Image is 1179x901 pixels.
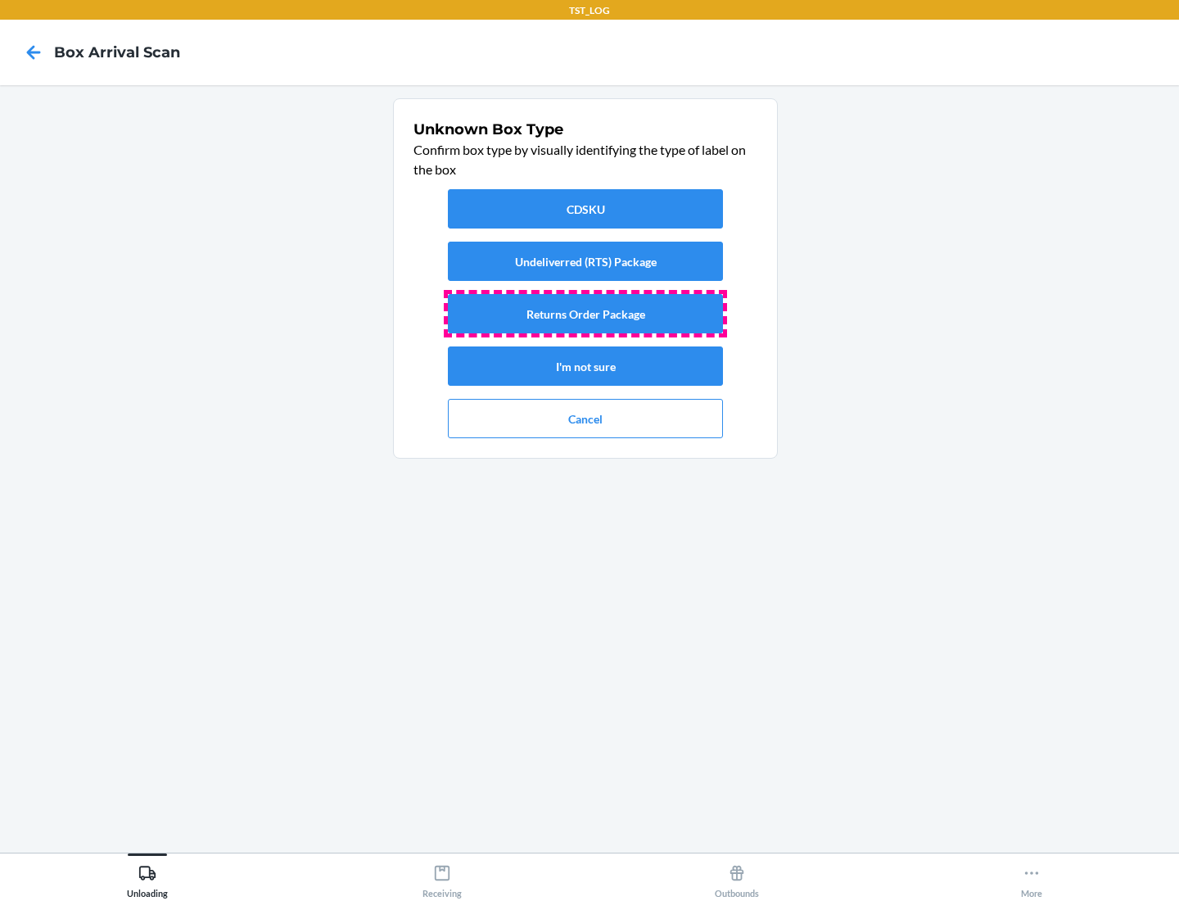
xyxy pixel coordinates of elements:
[448,294,723,333] button: Returns Order Package
[448,399,723,438] button: Cancel
[589,853,884,899] button: Outbounds
[422,858,462,899] div: Receiving
[413,140,757,179] p: Confirm box type by visually identifying the type of label on the box
[569,3,610,18] p: TST_LOG
[1021,858,1042,899] div: More
[448,242,723,281] button: Undeliverred (RTS) Package
[127,858,168,899] div: Unloading
[295,853,589,899] button: Receiving
[54,42,180,63] h4: Box Arrival Scan
[413,119,757,140] h1: Unknown Box Type
[448,346,723,386] button: I'm not sure
[884,853,1179,899] button: More
[715,858,759,899] div: Outbounds
[448,189,723,229] button: CDSKU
